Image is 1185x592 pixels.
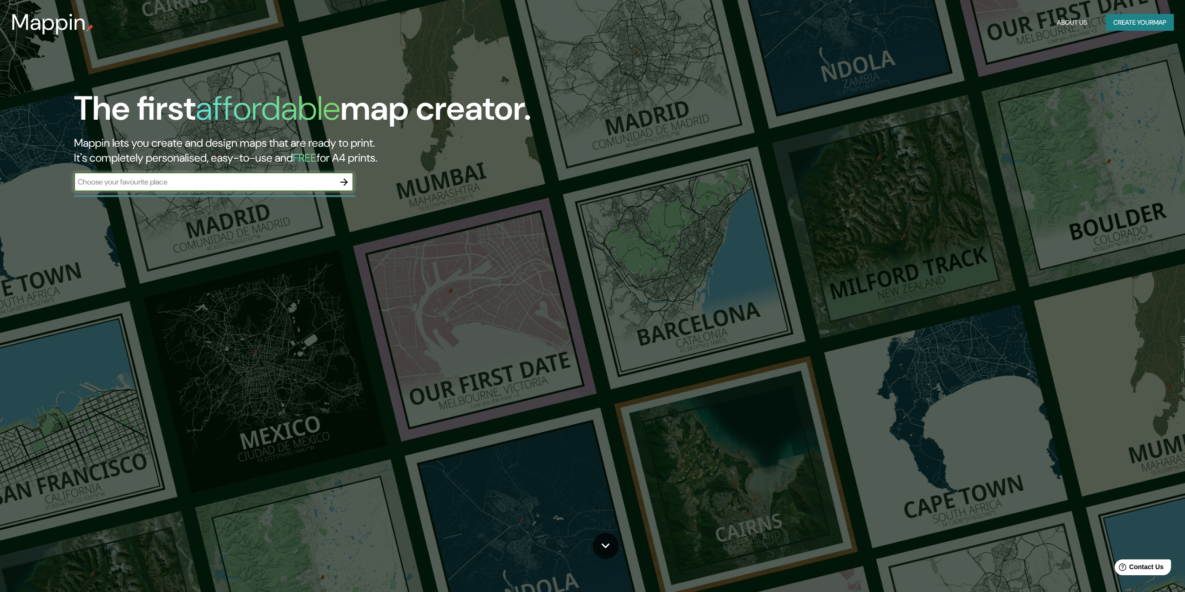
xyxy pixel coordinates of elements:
button: About Us [1053,14,1091,31]
img: mappin-pin [86,24,94,32]
button: Create yourmap [1106,14,1174,31]
h1: The first map creator. [74,89,531,136]
h1: affordable [196,87,340,130]
h2: Mappin lets you create and design maps that are ready to print. It's completely personalised, eas... [74,136,667,165]
h5: FREE [293,150,317,165]
h3: Mappin [11,9,86,35]
iframe: Help widget launcher [1102,556,1175,582]
input: Choose your favourite place [74,177,335,187]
